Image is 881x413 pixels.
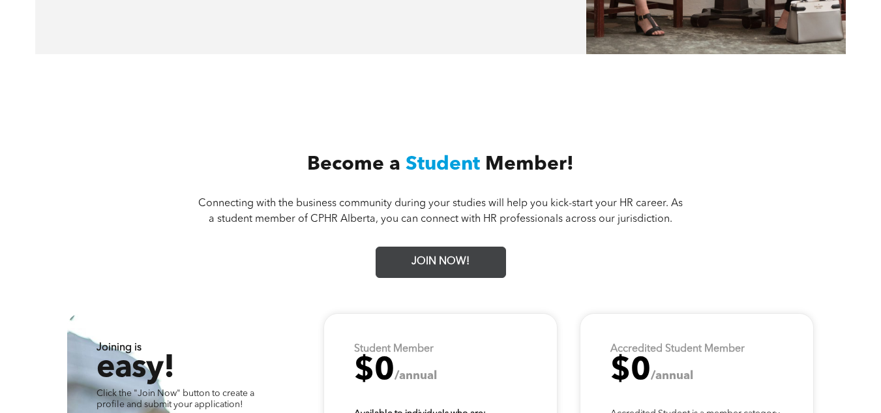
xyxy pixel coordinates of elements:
[407,249,474,275] span: JOIN NOW!
[376,247,506,278] a: JOIN NOW!
[354,356,395,387] span: $0
[97,343,142,353] strong: Joining is
[97,353,173,384] span: easy!
[610,356,651,387] span: $0
[354,344,434,354] strong: Student Member
[198,198,683,224] span: Connecting with the business community during your studies will help you kick-start your HR caree...
[97,389,254,409] span: Click the "Join Now" button to create a profile and submit your application!
[610,344,745,354] strong: Accredited Student Member
[307,155,400,174] span: Become a
[651,370,693,382] span: /annual
[395,370,437,382] span: /annual
[485,155,574,174] span: Member!
[406,155,480,174] span: Student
